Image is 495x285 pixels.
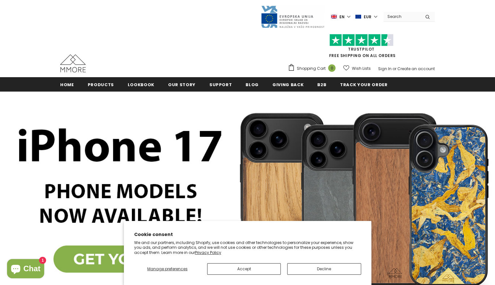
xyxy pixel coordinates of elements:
a: Create an account [397,66,435,71]
img: MMORE Cases [60,54,86,72]
span: Home [60,82,74,88]
img: Trust Pilot Stars [329,34,394,46]
a: Sign In [378,66,392,71]
button: Accept [207,263,281,275]
span: 0 [328,64,336,72]
span: Shopping Cart [297,65,326,72]
span: Blog [246,82,259,88]
span: Products [88,82,114,88]
span: Wish Lists [352,65,371,72]
a: Track your order [340,77,387,92]
a: Products [88,77,114,92]
span: Giving back [272,82,304,88]
a: Trustpilot [348,46,375,52]
img: Javni Razpis [261,5,325,28]
span: Lookbook [128,82,154,88]
a: support [209,77,232,92]
span: or [393,66,396,71]
span: B2B [317,82,326,88]
inbox-online-store-chat: Shopify online store chat [5,259,46,280]
a: Wish Lists [343,63,371,74]
span: Track your order [340,82,387,88]
img: i-lang-1.png [331,14,337,20]
input: Search Site [384,12,420,21]
span: en [339,14,345,20]
a: Javni Razpis [261,14,325,19]
button: Decline [287,263,361,275]
a: Privacy Policy [195,250,221,255]
button: Manage preferences [134,263,201,275]
a: Giving back [272,77,304,92]
span: Our Story [168,82,196,88]
h2: Cookie consent [134,231,361,238]
span: EUR [364,14,371,20]
span: Manage preferences [147,266,188,272]
a: Home [60,77,74,92]
a: B2B [317,77,326,92]
a: Our Story [168,77,196,92]
a: Shopping Cart 0 [288,64,339,73]
a: Blog [246,77,259,92]
a: Lookbook [128,77,154,92]
p: We and our partners, including Shopify, use cookies and other technologies to personalize your ex... [134,240,361,255]
span: support [209,82,232,88]
span: FREE SHIPPING ON ALL ORDERS [288,37,435,58]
